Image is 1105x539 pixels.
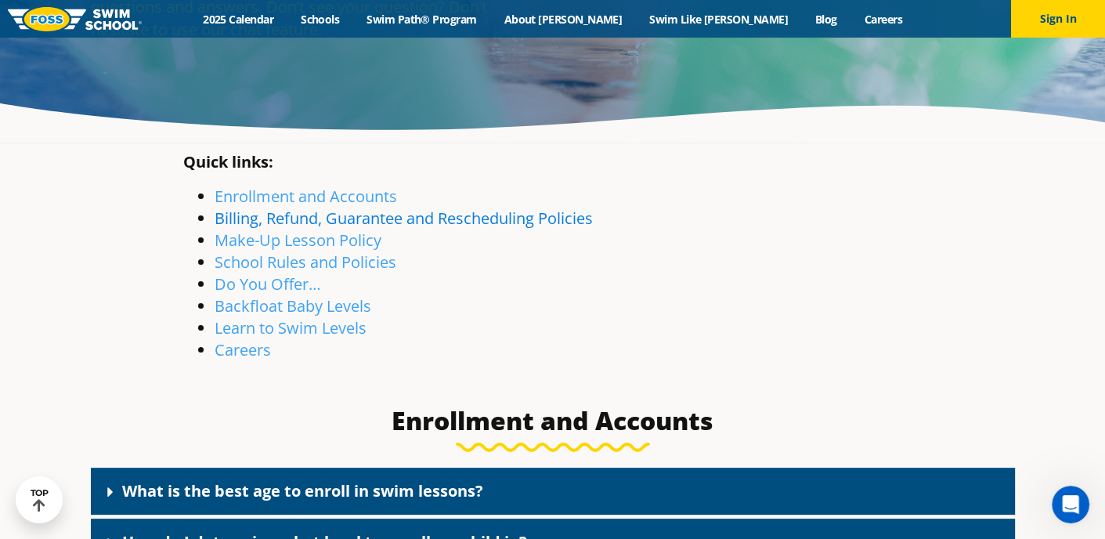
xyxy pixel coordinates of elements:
[1052,486,1089,523] iframe: Intercom live chat
[183,151,273,172] strong: Quick links:
[215,295,371,317] a: Backfloat Baby Levels
[31,488,49,512] div: TOP
[353,12,490,27] a: Swim Path® Program
[850,12,915,27] a: Careers
[287,12,353,27] a: Schools
[801,12,850,27] a: Blog
[490,12,636,27] a: About [PERSON_NAME]
[215,339,271,360] a: Careers
[215,317,367,338] a: Learn to Swim Levels
[215,230,381,251] a: Make-Up Lesson Policy
[215,251,396,273] a: School Rules and Policies
[122,480,483,501] a: What is the best age to enroll in swim lessons?
[215,208,593,229] a: Billing, Refund, Guarantee and Rescheduling Policies
[91,468,1015,515] div: What is the best age to enroll in swim lessons?
[183,405,923,436] h3: Enrollment and Accounts
[8,7,142,31] img: FOSS Swim School Logo
[215,186,397,207] a: Enrollment and Accounts
[636,12,802,27] a: Swim Like [PERSON_NAME]
[190,12,287,27] a: 2025 Calendar
[215,273,321,295] a: Do You Offer…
